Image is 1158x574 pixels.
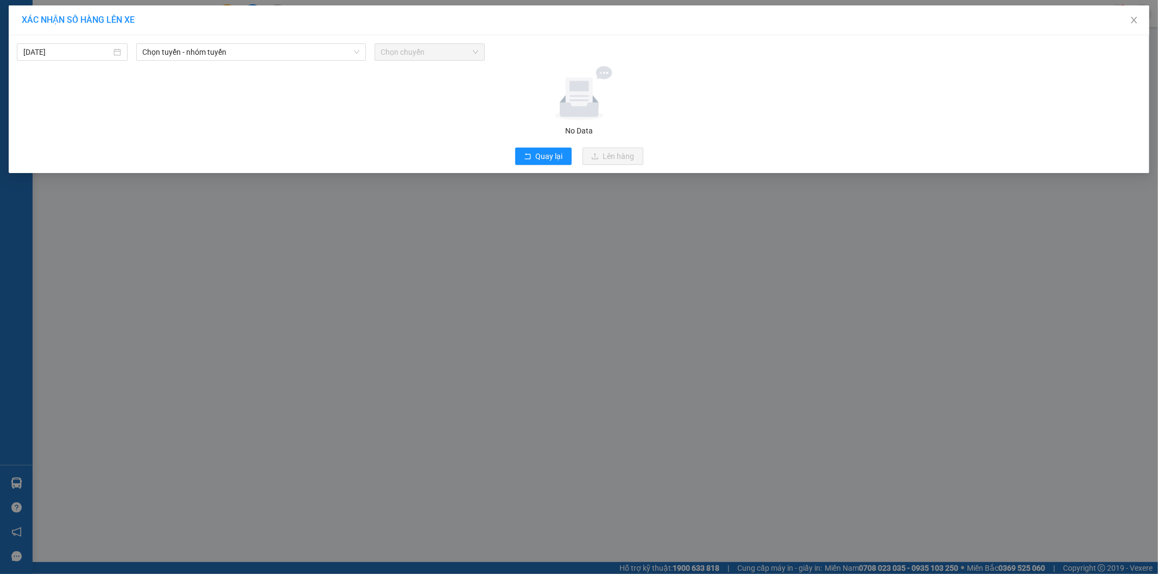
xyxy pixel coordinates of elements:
span: close [1130,16,1138,24]
button: Close [1119,5,1149,36]
div: No Data [16,125,1142,137]
span: Chọn chuyến [381,44,479,60]
span: XÁC NHẬN SỐ HÀNG LÊN XE [22,15,135,25]
button: rollbackQuay lại [515,148,572,165]
button: uploadLên hàng [583,148,643,165]
span: rollback [524,152,531,161]
span: down [353,49,360,55]
span: Quay lại [536,150,563,162]
span: Chọn tuyến - nhóm tuyến [143,44,359,60]
input: 12/09/2025 [23,46,111,58]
